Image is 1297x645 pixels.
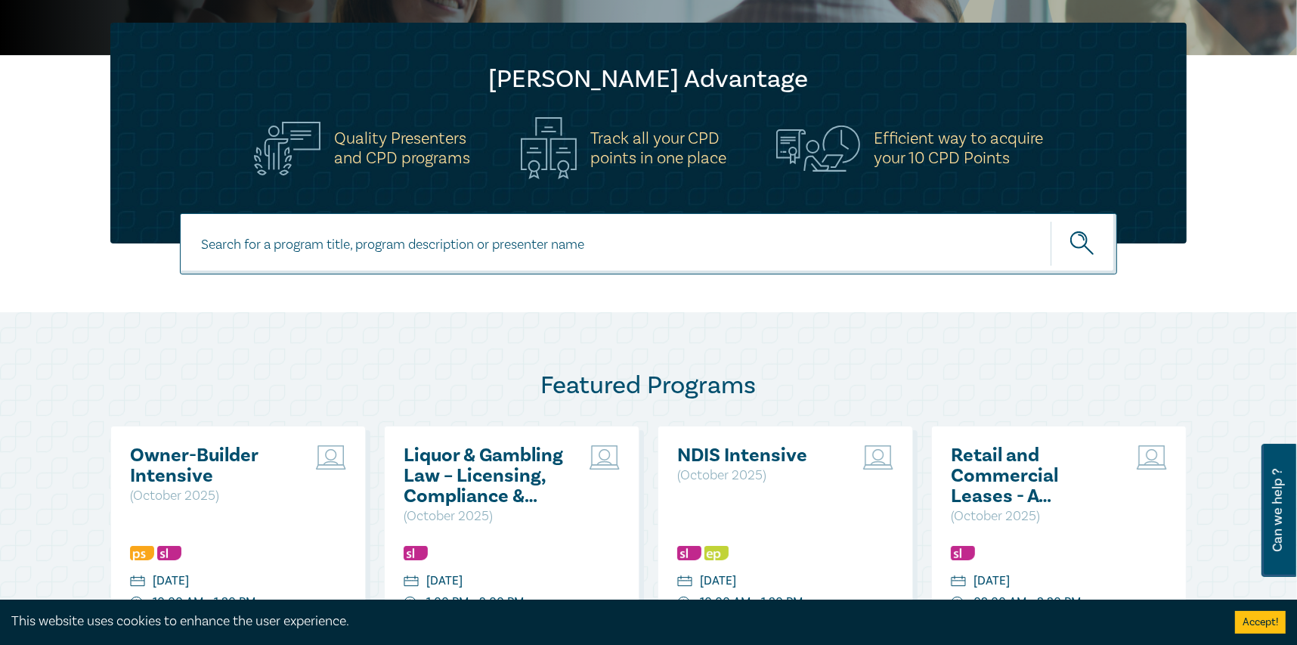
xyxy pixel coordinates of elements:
[874,129,1043,168] h5: Efficient way to acquire your 10 CPD Points
[254,122,320,175] img: Quality Presenters<br>and CPD programs
[404,445,566,507] a: Liquor & Gambling Law – Licensing, Compliance & Regulations
[677,445,840,466] a: NDIS Intensive
[951,597,964,610] img: watch
[130,597,144,610] img: watch
[951,445,1113,507] a: Retail and Commercial Leases - A Practical Guide ([DATE])
[180,213,1117,274] input: Search for a program title, program description or presenter name
[153,594,255,611] div: 10:00 AM - 1:30 PM
[974,594,1081,611] div: 09:00 AM - 3:30 PM
[426,572,463,590] div: [DATE]
[776,126,860,171] img: Efficient way to acquire<br>your 10 CPD Points
[404,507,566,526] p: ( October 2025 )
[130,546,154,560] img: Professional Skills
[130,486,293,506] p: ( October 2025 )
[590,129,726,168] h5: Track all your CPD points in one place
[130,575,145,589] img: calendar
[1271,453,1285,568] span: Can we help ?
[677,575,692,589] img: calendar
[316,445,346,470] img: Live Stream
[334,129,470,168] h5: Quality Presenters and CPD programs
[404,597,417,610] img: watch
[951,546,975,560] img: Substantive Law
[157,546,181,560] img: Substantive Law
[404,575,419,589] img: calendar
[677,466,840,485] p: ( October 2025 )
[590,445,620,470] img: Live Stream
[11,612,1212,631] div: This website uses cookies to enhance the user experience.
[1235,611,1286,634] button: Accept cookies
[677,546,701,560] img: Substantive Law
[404,546,428,560] img: Substantive Law
[974,572,1010,590] div: [DATE]
[700,572,736,590] div: [DATE]
[704,546,729,560] img: Ethics & Professional Responsibility
[426,594,524,611] div: 1:00 PM - 2:00 PM
[110,371,1187,401] h2: Featured Programs
[951,575,966,589] img: calendar
[130,445,293,486] a: Owner-Builder Intensive
[951,507,1113,526] p: ( October 2025 )
[677,597,691,610] img: watch
[141,64,1156,95] h2: [PERSON_NAME] Advantage
[700,594,803,611] div: 10:00 AM - 1:30 PM
[153,572,189,590] div: [DATE]
[1137,445,1167,470] img: Live Stream
[521,117,577,179] img: Track all your CPD<br>points in one place
[863,445,893,470] img: Live Stream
